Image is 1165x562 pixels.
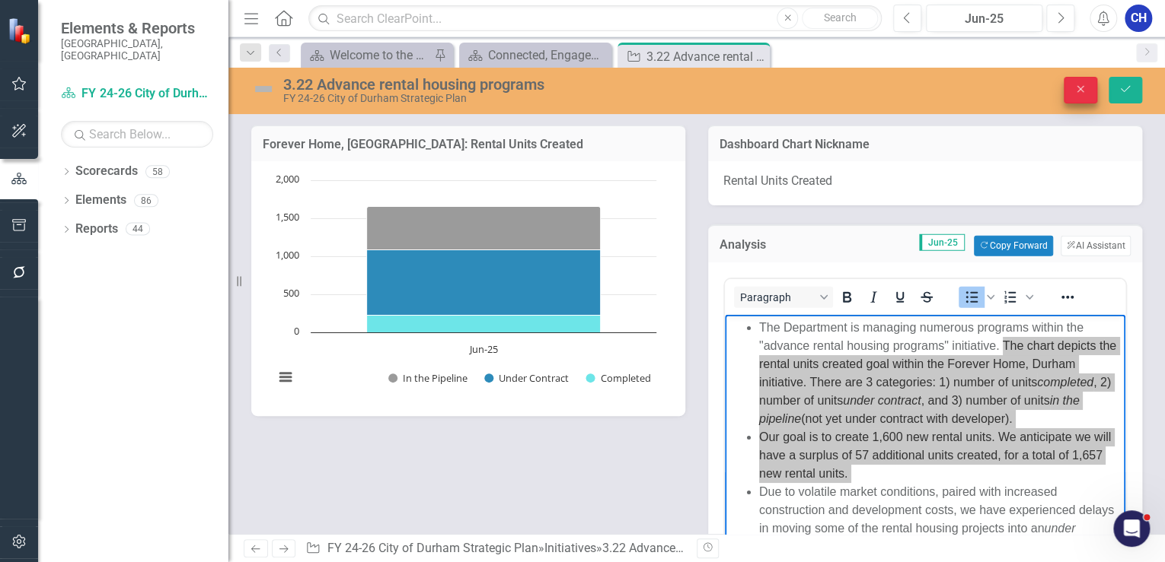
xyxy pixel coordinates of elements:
[75,192,126,209] a: Elements
[834,287,860,308] button: Bold
[484,371,569,385] button: Show Under Contract
[914,287,940,308] button: Strikethrough
[367,316,601,333] path: Jun-25, 229. Completed.
[283,286,299,300] text: 500
[860,287,886,308] button: Italic
[283,93,745,104] div: FY 24-26 City of Durham Strategic Plan
[1055,287,1080,308] button: Reveal or hide additional toolbar items
[367,316,601,333] g: Completed, bar series 3 of 3 with 1 bar.
[276,248,299,262] text: 1,000
[34,241,397,278] li: For the latest information about the Forever Home, Durham initiative, please visit:
[720,138,1131,151] h3: Dashboard Chart Nickname
[734,287,833,308] button: Block Paragraph
[276,210,299,224] text: 1,500
[367,207,601,250] g: In the Pipeline, bar series 1 of 3 with 1 bar.
[294,324,299,338] text: 0
[75,221,118,238] a: Reports
[824,11,857,24] span: Search
[602,541,810,555] div: 3.22 Advance rental housing programs
[468,342,498,356] text: Jun-25
[263,138,674,151] h3: Forever Home, [GEOGRAPHIC_DATA]: Rental Units Created
[919,234,965,251] span: Jun-25
[586,371,650,385] button: Show Completed
[488,46,608,65] div: Connected, Engaged, & Inclusive Communities
[367,250,601,316] g: Under Contract, bar series 2 of 3 with 1 bar.
[145,165,170,178] div: 58
[75,163,138,180] a: Scorecards
[61,19,213,37] span: Elements & Reports
[959,287,997,308] div: Bullet list
[61,37,213,62] small: [GEOGRAPHIC_DATA], [GEOGRAPHIC_DATA]
[276,172,299,186] text: 2,000
[887,287,913,308] button: Underline
[367,207,601,250] path: Jun-25, 570. In the Pipeline.
[305,540,685,557] div: » »
[926,5,1042,32] button: Jun-25
[251,77,276,101] img: Not Defined
[544,541,596,555] a: Initiatives
[1113,510,1150,547] iframe: Intercom live chat
[8,17,34,44] img: ClearPoint Strategy
[134,194,158,207] div: 86
[997,287,1036,308] div: Numbered list
[723,173,832,188] span: Rental Units Created
[1061,236,1131,256] button: AI Assistant
[330,46,430,65] div: Welcome to the FY [DATE]-[DATE] Strategic Plan Landing Page!
[740,291,815,303] span: Paragraph
[275,367,296,388] button: View chart menu, Chart
[974,236,1052,256] button: Copy Forward
[61,85,213,103] a: FY 24-26 City of Durham Strategic Plan
[388,371,468,385] button: Show In the Pipeline
[931,10,1037,28] div: Jun-25
[367,250,601,316] path: Jun-25, 858. Under Contract.
[267,173,670,401] div: Chart. Highcharts interactive chart.
[267,173,664,401] svg: Interactive chart
[148,262,282,275] a: [URL][DOMAIN_NAME]
[308,5,882,32] input: Search ClearPoint...
[802,8,878,29] button: Search
[327,541,538,555] a: FY 24-26 City of Durham Strategic Plan
[1125,5,1152,32] button: CH
[720,238,793,252] h3: Analysis
[646,47,766,66] div: 3.22 Advance rental housing programs
[463,46,608,65] a: Connected, Engaged, & Inclusive Communities
[126,223,150,236] div: 44
[305,46,430,65] a: Welcome to the FY [DATE]-[DATE] Strategic Plan Landing Page!
[61,121,213,148] input: Search Below...
[283,76,745,93] div: 3.22 Advance rental housing programs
